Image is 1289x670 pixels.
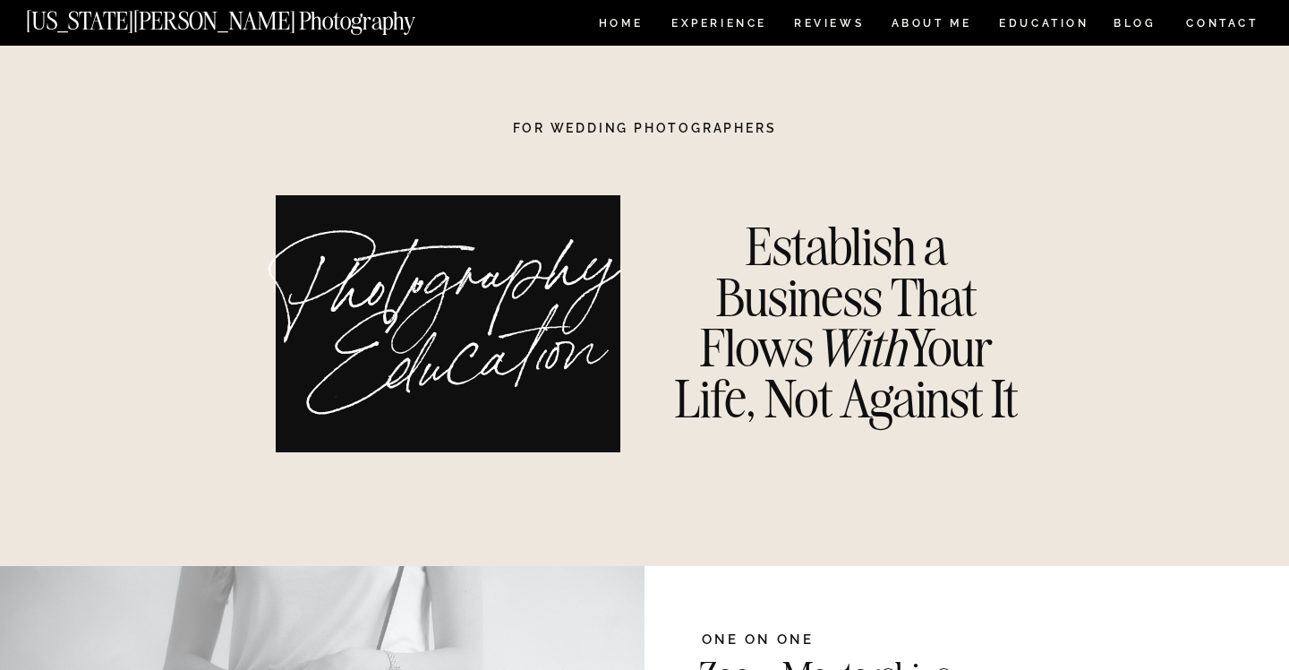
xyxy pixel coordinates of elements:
[814,315,905,380] i: With
[702,633,1046,649] h2: One on one
[1185,13,1259,33] a: CONTACT
[659,221,1034,426] h3: Establish a Business That Flows Your Life, Not Against It
[794,18,861,33] a: REVIEWS
[997,18,1091,33] a: EDUCATION
[461,122,828,135] h1: For Wedding Photographers
[26,9,475,24] a: [US_STATE][PERSON_NAME] Photography
[595,18,646,33] a: HOME
[257,233,653,434] h1: Photography Education
[1114,18,1157,33] a: BLOG
[891,18,972,33] a: ABOUT ME
[671,18,765,33] a: Experience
